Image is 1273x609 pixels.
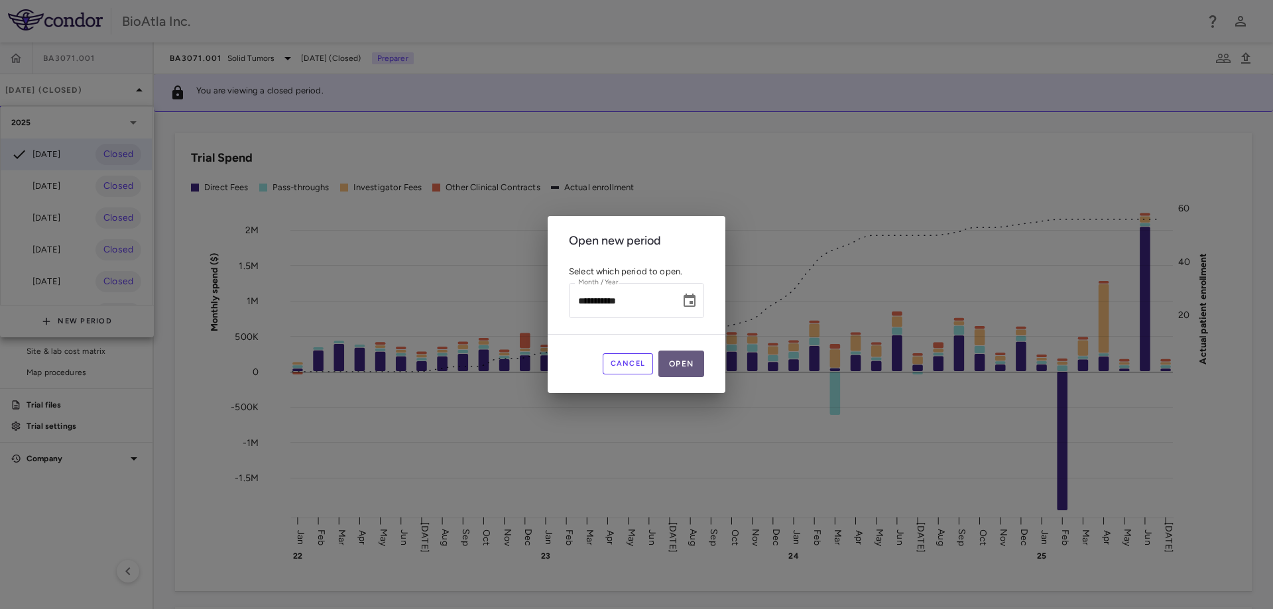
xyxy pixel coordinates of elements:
button: Choose date, selected date is Aug 20, 2025 [676,288,703,314]
h2: Open new period [548,216,725,266]
label: Month / Year [578,277,619,288]
p: Select which period to open. [569,266,704,278]
button: Cancel [603,353,654,374]
button: Open [658,351,704,377]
